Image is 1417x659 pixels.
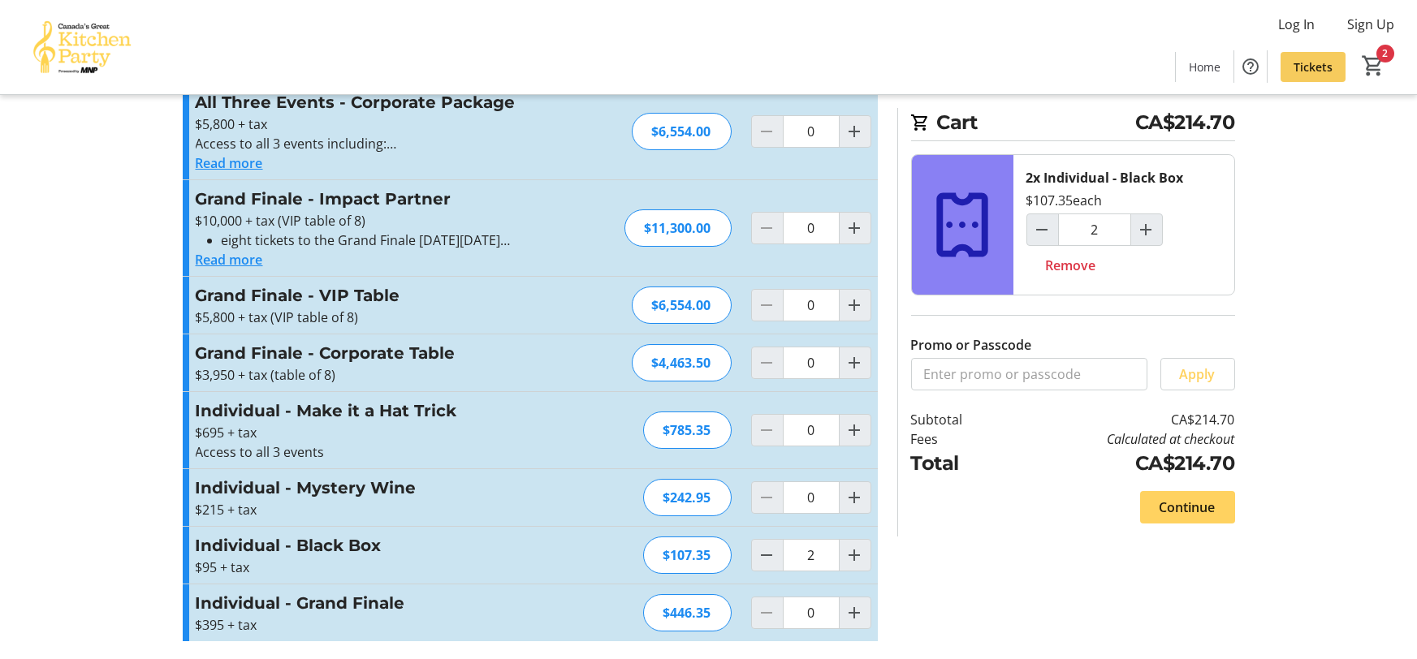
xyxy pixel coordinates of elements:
h3: Grand Finale - VIP Table [196,283,551,308]
h3: Individual - Grand Finale [196,591,551,615]
a: Home [1176,52,1233,82]
td: Subtotal [911,410,1005,429]
div: $6,554.00 [632,286,732,324]
span: Tickets [1294,58,1333,75]
span: Remove [1046,256,1096,275]
div: $107.35 [643,536,732,574]
h3: Individual - Make it a Hat Trick [196,398,551,423]
button: Sign Up [1334,11,1407,37]
h3: Grand Finale - Impact Partner [196,187,551,211]
td: CA$214.70 [1004,449,1234,478]
button: Log In [1265,11,1328,37]
div: $446.35 [643,594,732,631]
button: Increment by one [840,415,871,446]
input: Individual - Make it a Hat Trick Quantity [783,414,840,446]
p: Access to all 3 events [196,442,551,462]
h3: Grand Finale - Corporate Table [196,341,551,365]
li: eight tickets to the Grand Finale [DATE][DATE] (evening) [222,230,551,250]
button: Increment by one [840,482,871,513]
div: $107.35 each [1026,191,1103,210]
span: Continue [1160,497,1216,517]
input: Individual - Black Box Quantity [1058,213,1131,246]
p: $215 + tax [196,500,551,519]
label: Promo or Passcode [911,335,1032,355]
h3: Individual - Mystery Wine [196,476,551,500]
span: Log In [1278,15,1315,34]
input: Enter promo or passcode [911,358,1147,390]
input: Individual - Grand Finale Quantity [783,597,840,629]
button: Increment by one [840,290,871,321]
button: Decrement by one [1027,214,1058,245]
button: Increment by one [840,116,871,147]
p: $95 + tax [196,558,551,577]
span: CA$214.70 [1135,108,1235,137]
button: Increment by one [840,213,871,243]
button: Increment by one [840,540,871,571]
p: $695 + tax [196,423,551,442]
div: $11,300.00 [624,209,732,247]
span: Sign Up [1347,15,1394,34]
div: $4,463.50 [632,344,732,381]
h3: All Three Events - Corporate Package [196,90,551,114]
div: $6,554.00 [632,113,732,150]
p: $395 + tax [196,615,551,635]
div: 2x Individual - Black Box [1026,168,1184,187]
button: Decrement by one [752,540,783,571]
p: Access to all 3 events including: [196,134,551,153]
a: Tickets [1281,52,1346,82]
div: $242.95 [643,479,732,516]
input: Grand Finale - VIP Table Quantity [783,289,840,321]
button: Continue [1140,491,1235,523]
p: $3,950 + tax (table of 8) [196,365,551,385]
button: Increment by one [1131,214,1162,245]
h3: Individual - Black Box [196,533,551,558]
button: Cart [1359,51,1388,80]
p: $5,800 + tax [196,114,551,134]
span: Home [1189,58,1220,75]
button: Remove [1026,249,1116,282]
span: Apply [1180,364,1216,384]
button: Read more [196,153,263,173]
td: Calculated at checkout [1004,429,1234,449]
button: Increment by one [840,597,871,628]
h2: Cart [911,108,1235,141]
img: Canada’s Great Kitchen Party's Logo [10,6,154,88]
p: $5,800 + tax (VIP table of 8) [196,308,551,327]
td: Total [911,449,1005,478]
input: Grand Finale - Impact Partner Quantity [783,212,840,244]
button: Increment by one [840,347,871,378]
input: Individual - Mystery Wine Quantity [783,481,840,514]
input: Grand Finale - Corporate Table Quantity [783,347,840,379]
button: Help [1234,50,1267,83]
button: Apply [1160,358,1235,390]
button: Read more [196,250,263,269]
input: Individual - Black Box Quantity [783,539,840,571]
input: All Three Events - Corporate Package Quantity [783,115,840,148]
td: Fees [911,429,1005,449]
td: CA$214.70 [1004,410,1234,429]
p: $10,000 + tax (VIP table of 8) [196,211,551,230]
div: $785.35 [643,411,732,449]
